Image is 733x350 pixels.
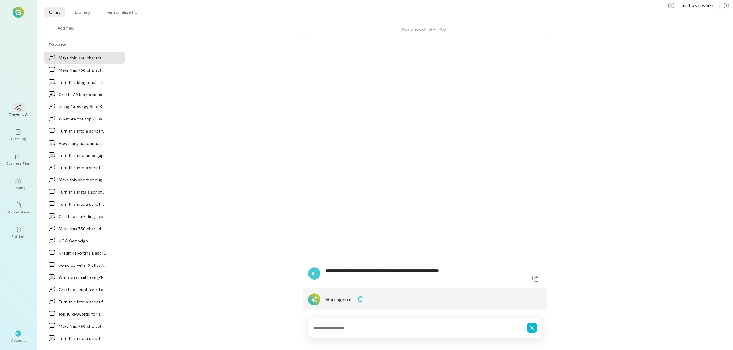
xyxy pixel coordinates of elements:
[59,201,106,207] div: Turn this into a script for a facebook reel: Wha…
[7,100,29,122] a: Growegy AI
[59,67,106,73] div: Make this 750 characters or less:
[59,103,106,110] div: Using Growegy AI to Keep You Moving
[7,148,29,170] a: Business Plan
[59,79,106,85] div: Turn this blog article into a social media reel s…
[59,335,106,341] div: Turn this into a script for a compelling and educ…
[59,311,106,317] div: top 10 keywords for a mobile notary service
[9,112,28,117] div: Growegy AI
[6,161,30,166] div: Business Plan
[59,225,106,232] div: Make this 750 characters or less: Paying Before…
[59,189,106,195] div: Turn this insta a script for an instagram reel:…
[100,7,145,17] li: Personalization
[59,128,106,134] div: Turn this into a script for a facebook reel: Cur…
[59,298,106,305] div: Turn this into a script for a facebook reel. Mak…
[11,136,26,141] div: Planning
[59,323,106,329] div: Make this 750 characters or LESS: Big Shout-out…
[59,116,106,122] div: What are the top 20 ways small business owners ca…
[59,177,106,183] div: Make this short enough for a quarter page flyer:…
[44,7,65,17] li: Chat
[59,274,106,280] div: Write an email from [PERSON_NAME] Twist, Customer Success…
[7,197,29,219] a: Marketplace
[59,55,106,61] div: Make this 750 characters or less and remove the e…
[59,262,106,268] div: come up with 10 titles that say: Journey Towards…
[59,237,106,244] div: UGC Campaign
[7,124,29,146] a: Planning
[59,164,106,171] div: Turn this into a script for an Instagram Reel: W…
[325,296,542,303] div: Working on it…
[59,91,106,98] div: Create 20 blog post ideas for Growegy, Inc. (Grow…
[44,41,125,48] div: Recent
[12,185,25,190] div: Funding
[57,25,120,31] span: Add new
[59,286,106,293] div: Create a script for a Facebook Reel. Make the sc…
[59,152,106,159] div: Turn this into an engaging script for a social me…
[7,222,29,244] a: Settings
[59,140,106,146] div: How many accounts do I need to build a business c…
[7,173,29,195] a: Funding
[11,234,26,239] div: Settings
[677,2,714,9] span: Learn how it works
[7,209,30,214] div: Marketplace
[59,213,106,220] div: Create a marketing flyer for the company Re-Leash…
[11,338,26,343] div: Account
[59,250,106,256] div: Credit Reporting Descrepancies
[70,7,96,17] li: Library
